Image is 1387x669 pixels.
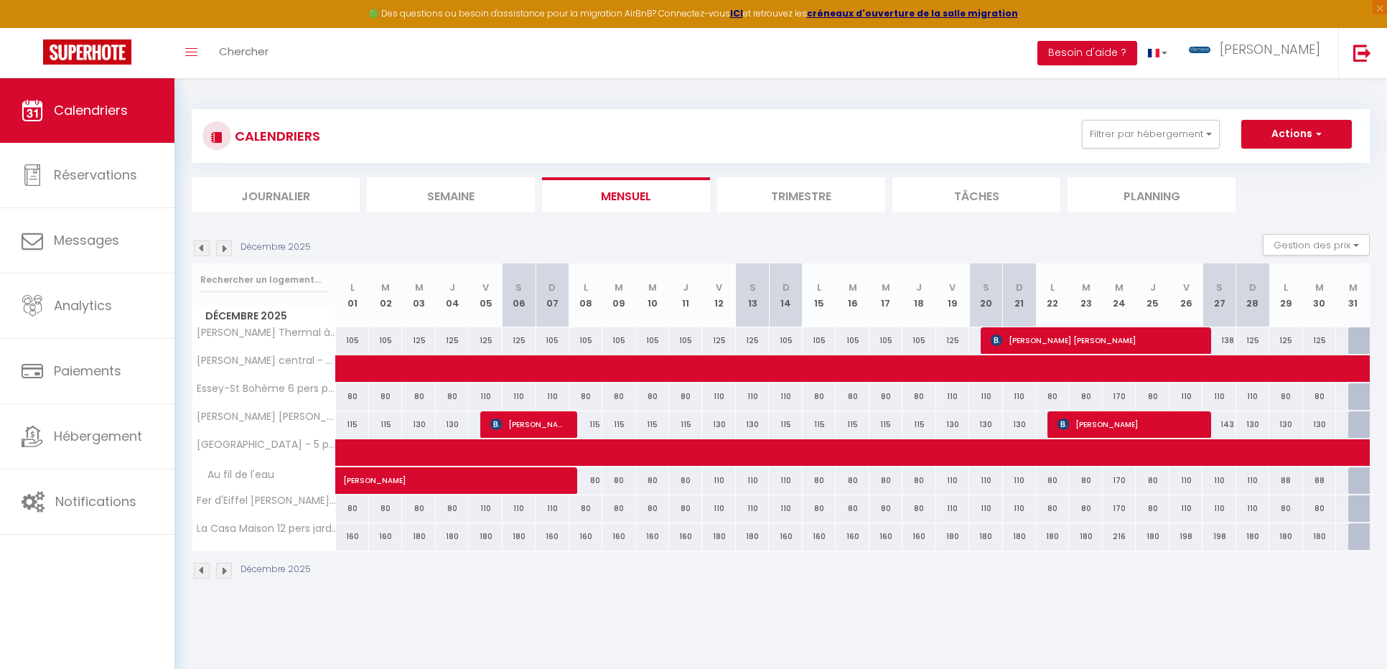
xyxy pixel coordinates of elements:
div: 115 [902,411,935,438]
div: 180 [1269,523,1302,550]
span: Messages [54,231,119,249]
div: 130 [436,411,469,438]
div: 88 [1303,467,1336,494]
span: [PERSON_NAME] Thermal à 2 min - 8 pers- parking chez [PERSON_NAME] [195,327,338,338]
abbr: J [916,281,922,294]
span: Analytics [54,296,112,314]
div: 105 [602,327,635,354]
abbr: L [1284,281,1288,294]
a: [PERSON_NAME] [336,467,369,495]
div: 80 [602,467,635,494]
div: 105 [669,327,702,354]
abbr: J [683,281,688,294]
abbr: D [783,281,790,294]
abbr: V [1183,281,1190,294]
p: Décembre 2025 [240,563,311,576]
div: 110 [536,383,569,410]
div: 180 [969,523,1002,550]
div: 180 [1136,523,1169,550]
div: 170 [1103,467,1136,494]
span: [PERSON_NAME] [1057,411,1200,438]
div: 143 [1202,411,1236,438]
div: 160 [669,523,702,550]
div: 110 [1236,495,1269,522]
abbr: M [381,281,390,294]
abbr: M [1349,281,1358,294]
span: [PERSON_NAME] [PERSON_NAME] [991,327,1200,354]
div: 110 [1236,383,1269,410]
span: Chercher [219,44,268,59]
div: 115 [336,411,369,438]
th: 15 [803,263,836,327]
th: 14 [769,263,802,327]
div: 105 [336,327,369,354]
th: 23 [1069,263,1102,327]
div: 80 [669,467,702,494]
div: 180 [736,523,769,550]
img: Super Booking [43,39,131,65]
div: 110 [969,495,1002,522]
div: 80 [569,495,602,522]
div: 80 [869,495,902,522]
abbr: J [449,281,455,294]
div: 110 [736,495,769,522]
th: 16 [836,263,869,327]
h3: CALENDRIERS [231,120,320,152]
div: 110 [702,467,735,494]
div: 110 [936,467,969,494]
div: 80 [836,383,869,410]
div: 80 [402,383,435,410]
div: 130 [936,411,969,438]
div: 80 [836,495,869,522]
div: 160 [769,523,802,550]
th: 10 [636,263,669,327]
div: 80 [336,495,369,522]
div: 80 [869,383,902,410]
div: 80 [1036,467,1069,494]
div: 198 [1202,523,1236,550]
th: 08 [569,263,602,327]
div: 110 [969,467,1002,494]
div: 110 [736,383,769,410]
div: 105 [769,327,802,354]
div: 80 [636,467,669,494]
abbr: L [350,281,355,294]
div: 110 [1236,467,1269,494]
th: 31 [1336,263,1370,327]
abbr: V [716,281,722,294]
div: 80 [336,383,369,410]
abbr: S [515,281,522,294]
th: 28 [1236,263,1269,327]
li: Mensuel [542,177,710,212]
div: 160 [869,523,902,550]
span: Essey-St Bohème 6 pers parking [195,383,338,394]
div: 105 [369,327,402,354]
div: 110 [702,495,735,522]
div: 80 [669,495,702,522]
div: 130 [969,411,1002,438]
li: Planning [1068,177,1236,212]
div: 88 [1269,467,1302,494]
div: 110 [769,383,802,410]
abbr: M [648,281,657,294]
abbr: M [1115,281,1124,294]
div: 115 [636,411,669,438]
input: Rechercher un logement... [200,267,327,293]
div: 110 [1202,495,1236,522]
div: 180 [1036,523,1069,550]
abbr: J [1150,281,1156,294]
div: 138 [1202,327,1236,354]
span: Notifications [55,492,136,510]
div: 115 [602,411,635,438]
div: 80 [869,467,902,494]
div: 110 [1202,383,1236,410]
div: 80 [1269,495,1302,522]
li: Trimestre [717,177,885,212]
abbr: L [817,281,821,294]
div: 216 [1103,523,1136,550]
div: 80 [1069,495,1102,522]
div: 180 [1303,523,1336,550]
div: 110 [536,495,569,522]
span: Paiements [54,362,121,380]
abbr: D [1249,281,1256,294]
